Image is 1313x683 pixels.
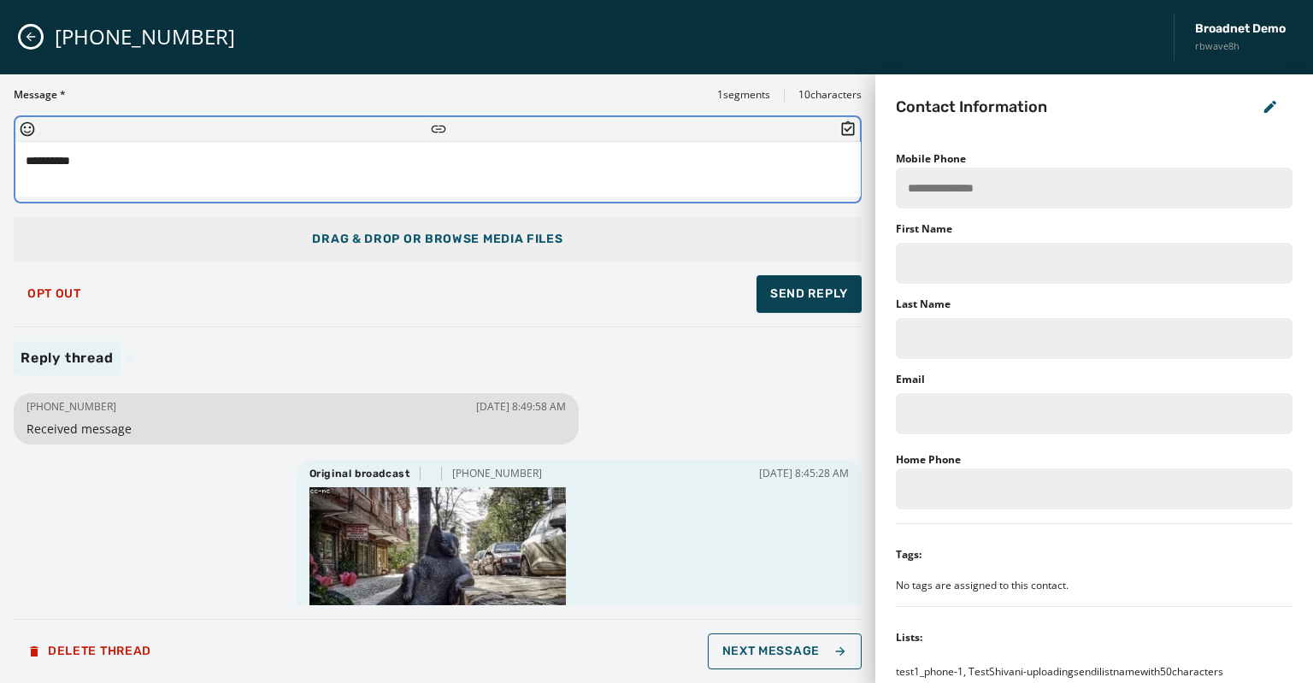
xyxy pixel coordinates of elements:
div: Lists: [896,631,922,645]
span: Received message [26,421,566,438]
span: Broadnet Demo [1195,21,1286,38]
span: rbwave8h [1195,39,1286,54]
span: Original broadcast [309,467,410,480]
label: Mobile Phone [896,151,966,166]
label: Email [896,373,925,386]
button: Send Reply [757,275,862,313]
span: [DATE] 8:45:28 AM [759,467,849,480]
label: Last Name [896,297,951,311]
span: 1 segments [717,88,770,102]
div: No tags are assigned to this contact. [896,579,1292,592]
span: Send Reply [770,286,848,303]
button: Next Message [708,633,862,669]
span: [PHONE_NUMBER] [452,467,542,480]
label: First Name [896,222,952,236]
img: 2025-08-25_144438_3648_phpd8vY8o-300x225-7017.jpg [309,487,566,680]
button: Insert Short Link [430,121,447,138]
label: Home Phone [896,452,961,467]
span: test1_phone-1, TestShivani-uploadingsendilistnamewith50characters [896,665,1223,679]
div: Tags: [896,548,921,562]
button: Insert Survey [839,121,857,138]
span: Next Message [722,645,847,658]
span: Drag & Drop or browse media files [312,231,562,248]
span: 10 characters [798,88,862,102]
h2: Contact Information [896,95,1047,119]
span: [DATE] 8:49:58 AM [476,400,566,414]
